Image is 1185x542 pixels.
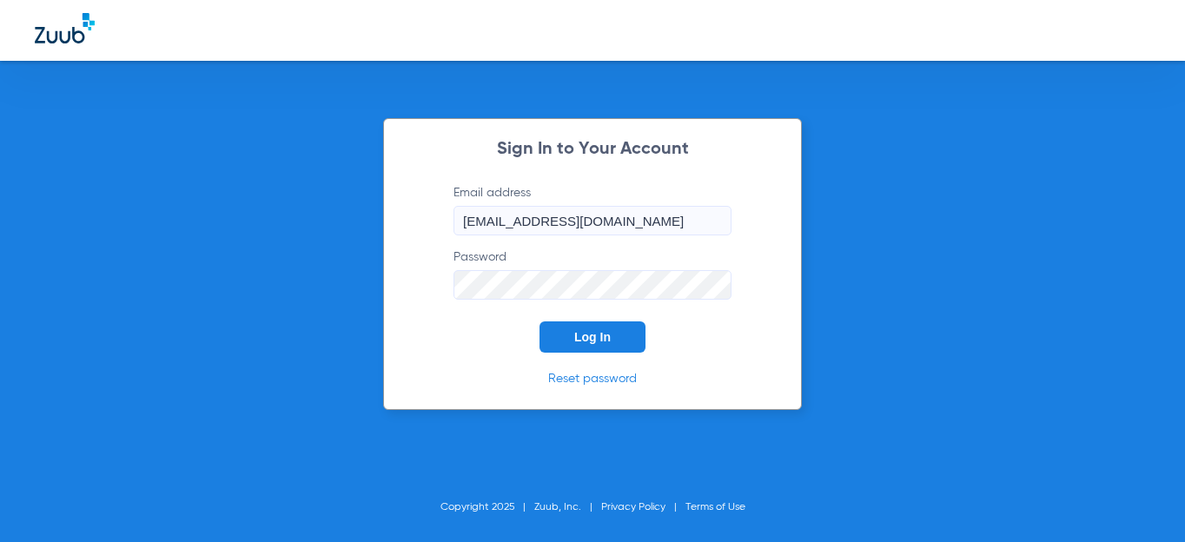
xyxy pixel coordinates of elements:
[427,141,758,158] h2: Sign In to Your Account
[453,270,732,300] input: Password
[601,502,665,512] a: Privacy Policy
[548,373,637,385] a: Reset password
[1098,459,1185,542] iframe: Chat Widget
[685,502,745,512] a: Terms of Use
[534,499,601,516] li: Zuub, Inc.
[453,248,732,300] label: Password
[453,184,732,235] label: Email address
[453,206,732,235] input: Email address
[35,13,95,43] img: Zuub Logo
[540,321,645,353] button: Log In
[440,499,534,516] li: Copyright 2025
[574,330,611,344] span: Log In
